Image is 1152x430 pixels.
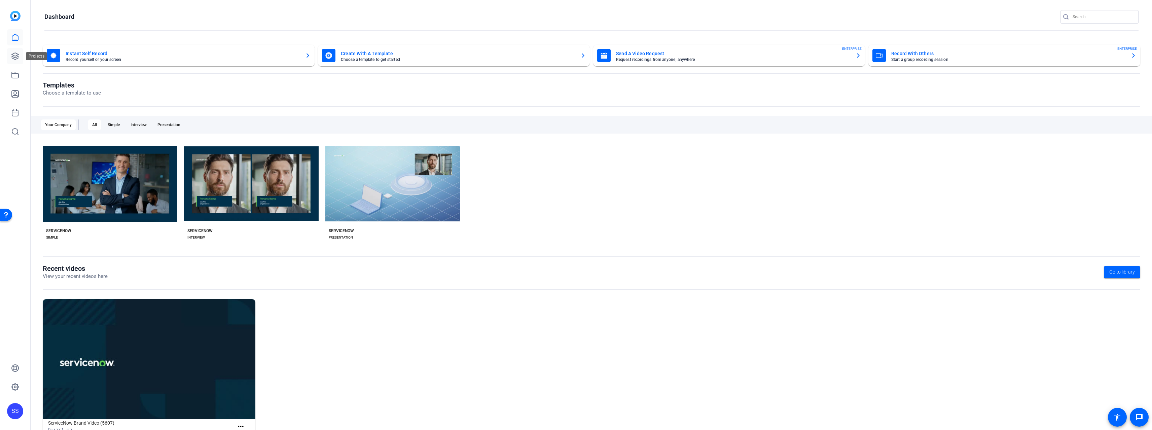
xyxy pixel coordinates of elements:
[43,273,108,280] p: View your recent videos here
[891,58,1125,62] mat-card-subtitle: Start a group recording session
[341,49,575,58] mat-card-title: Create With A Template
[10,11,21,21] img: blue-gradient.svg
[1117,46,1137,51] span: ENTERPRISE
[43,89,101,97] p: Choose a template to use
[329,228,354,234] div: SERVICENOW
[43,45,315,66] button: Instant Self RecordRecord yourself or your screen
[1073,13,1133,21] input: Search
[66,58,300,62] mat-card-subtitle: Record yourself or your screen
[1113,413,1121,421] mat-icon: accessibility
[43,299,255,419] img: ServiceNow Brand Video (5607)
[127,119,151,130] div: Interview
[43,264,108,273] h1: Recent videos
[341,58,575,62] mat-card-subtitle: Choose a template to get started
[43,81,101,89] h1: Templates
[318,45,590,66] button: Create With A TemplateChoose a template to get started
[88,119,101,130] div: All
[842,46,862,51] span: ENTERPRISE
[616,58,850,62] mat-card-subtitle: Request recordings from anyone, anywhere
[891,49,1125,58] mat-card-title: Record With Others
[104,119,124,130] div: Simple
[616,49,850,58] mat-card-title: Send A Video Request
[48,419,234,427] h1: ServiceNow Brand Video (5607)
[593,45,865,66] button: Send A Video RequestRequest recordings from anyone, anywhereENTERPRISE
[187,228,213,234] div: SERVICENOW
[46,235,58,240] div: SIMPLE
[46,228,71,234] div: SERVICENOW
[153,119,184,130] div: Presentation
[66,49,300,58] mat-card-title: Instant Self Record
[1104,266,1140,278] a: Go to library
[1109,268,1135,276] span: Go to library
[187,235,205,240] div: INTERVIEW
[26,52,47,60] div: Projects
[1135,413,1143,421] mat-icon: message
[41,119,76,130] div: Your Company
[7,403,23,419] div: SS
[868,45,1140,66] button: Record With OthersStart a group recording sessionENTERPRISE
[44,13,74,21] h1: Dashboard
[329,235,353,240] div: PRESENTATION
